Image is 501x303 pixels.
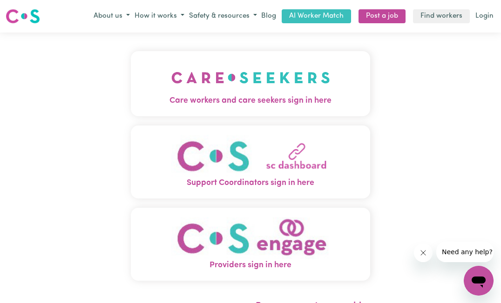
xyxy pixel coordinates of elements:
a: Login [474,9,495,24]
button: How it works [132,9,187,24]
a: AI Worker Match [282,9,351,24]
a: Find workers [413,9,470,24]
button: Providers sign in here [131,208,370,281]
span: Support Coordinators sign in here [131,177,370,189]
button: About us [91,9,132,24]
button: Support Coordinators sign in here [131,125,370,198]
button: Safety & resources [187,9,259,24]
a: Blog [259,9,278,24]
a: Post a job [359,9,406,24]
span: Care workers and care seekers sign in here [131,95,370,107]
iframe: Message from company [436,242,494,262]
button: Care workers and care seekers sign in here [131,51,370,116]
a: Careseekers logo [6,6,40,27]
iframe: Close message [414,244,433,262]
span: Providers sign in here [131,259,370,271]
iframe: Button to launch messaging window [464,266,494,296]
img: Careseekers logo [6,8,40,25]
